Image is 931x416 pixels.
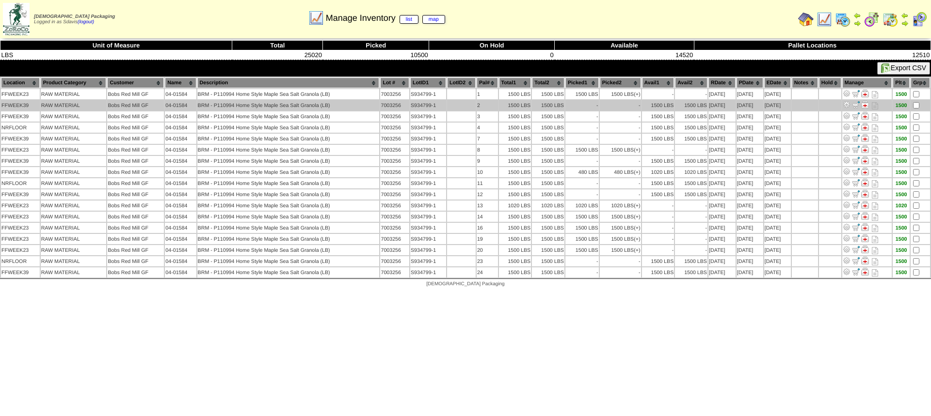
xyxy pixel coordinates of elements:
td: 1500 LBS [642,134,674,144]
th: Description [197,77,380,88]
td: Bobs Red Mill GF [107,100,164,110]
i: Note [872,136,878,143]
td: S934799-1 [410,167,446,177]
th: Name [165,77,196,88]
td: 1500 LBS [499,89,531,99]
img: Manage Hold [861,268,869,276]
img: Move [852,257,860,264]
td: [DATE] [737,145,763,155]
td: [DATE] [764,156,791,166]
td: 1500 LBS [499,134,531,144]
td: [DATE] [764,189,791,200]
img: Move [852,134,860,142]
th: Manage [842,77,892,88]
img: Manage Hold [861,246,869,253]
img: Manage Hold [861,223,869,231]
img: Manage Hold [861,134,869,142]
td: [DATE] [764,145,791,155]
img: Adjust [843,201,851,209]
td: 7003256 [380,89,409,99]
td: 1020 LBS [675,167,707,177]
th: Pallet Locations [694,41,931,50]
img: Manage Hold [861,201,869,209]
td: 04-01584 [165,134,196,144]
img: Move [852,179,860,186]
td: 8 [477,145,498,155]
td: 04-01584 [165,89,196,99]
td: 14520 [555,50,694,60]
td: Bobs Red Mill GF [107,167,164,177]
th: EDate [764,77,791,88]
span: Logged in as Sdavis [34,14,115,25]
td: S934799-1 [410,156,446,166]
td: 1500 LBS [499,123,531,133]
td: 7003256 [380,167,409,177]
td: Bobs Red Mill GF [107,156,164,166]
th: PDate [737,77,763,88]
td: - [600,100,641,110]
img: Adjust [843,134,851,142]
td: [DATE] [708,189,736,200]
td: [DATE] [708,178,736,188]
td: S934799-1 [410,189,446,200]
td: 04-01584 [165,100,196,110]
td: [DATE] [737,178,763,188]
td: [DATE] [737,189,763,200]
td: 1500 LBS [675,111,707,122]
td: 9 [477,156,498,166]
td: - [565,100,599,110]
td: 480 LBS [565,167,599,177]
i: Note [872,124,878,132]
td: - [642,89,674,99]
div: 1500 [893,114,909,120]
img: Manage Hold [861,145,869,153]
td: FFWEEK39 [1,167,40,177]
td: 1500 LBS [499,145,531,155]
img: Move [852,123,860,131]
i: Note [872,191,878,199]
img: arrowright.gif [853,19,861,27]
td: 1500 LBS [499,189,531,200]
th: Available [555,41,694,50]
td: [DATE] [708,167,736,177]
td: 10500 [323,50,429,60]
th: Notes [792,77,818,88]
img: Move [852,268,860,276]
td: [DATE] [764,100,791,110]
img: Manage Hold [861,112,869,120]
img: Adjust [843,90,851,97]
img: Move [852,156,860,164]
img: arrowleft.gif [901,12,909,19]
td: [DATE] [764,111,791,122]
td: Bobs Red Mill GF [107,145,164,155]
th: Unit of Measure [0,41,232,50]
td: FFWEEK39 [1,189,40,200]
td: RAW MATERIAL [41,145,107,155]
td: 1500 LBS [675,123,707,133]
img: arrowleft.gif [853,12,861,19]
td: [DATE] [708,100,736,110]
img: Manage Hold [861,190,869,198]
img: Move [852,246,860,253]
div: (+) [634,92,640,97]
img: Move [852,223,860,231]
th: Picked1 [565,77,599,88]
th: Picked2 [600,77,641,88]
td: [DATE] [708,156,736,166]
td: BRM - P110994 Home Style Maple Sea Salt Granola (LB) [197,145,380,155]
td: BRM - P110994 Home Style Maple Sea Salt Granola (LB) [197,167,380,177]
td: [DATE] [737,134,763,144]
td: BRM - P110994 Home Style Maple Sea Salt Granola (LB) [197,111,380,122]
td: - [600,134,641,144]
td: 12 [477,189,498,200]
img: Adjust [843,145,851,153]
td: FFWEEK23 [1,89,40,99]
i: Note [872,113,878,121]
img: Manage Hold [861,123,869,131]
td: 1500 LBS [600,145,641,155]
span: [DEMOGRAPHIC_DATA] Packaging [34,14,115,19]
img: Adjust [843,101,851,108]
td: FFWEEK39 [1,100,40,110]
th: Lot # [380,77,409,88]
span: Manage Inventory [326,13,445,23]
